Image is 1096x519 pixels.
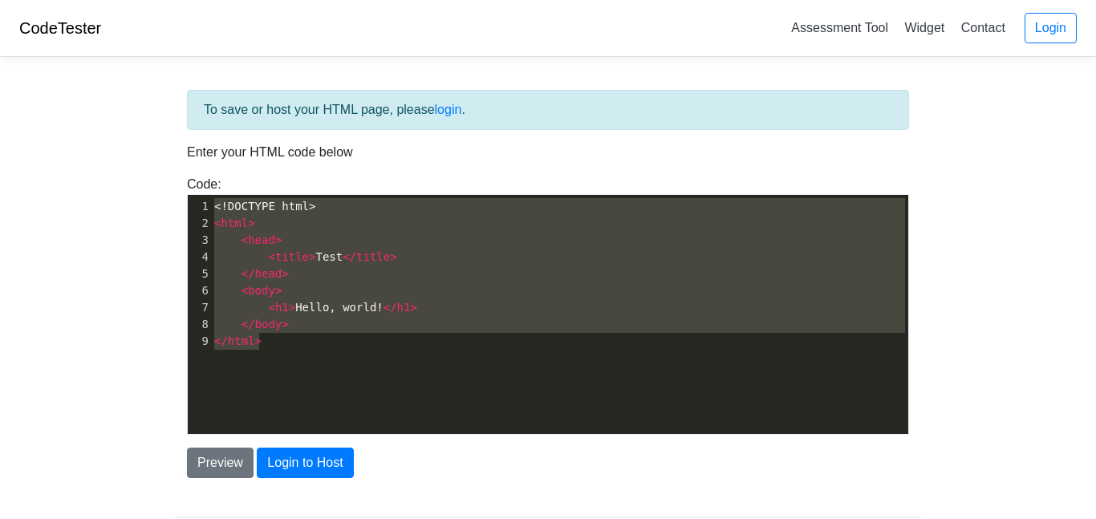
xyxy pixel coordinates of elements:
[187,448,254,478] button: Preview
[268,250,274,263] span: <
[435,103,462,116] a: login
[188,198,211,215] div: 1
[221,217,248,229] span: html
[898,14,951,41] a: Widget
[242,267,255,280] span: </
[275,284,282,297] span: >
[228,335,255,347] span: html
[390,250,396,263] span: >
[384,301,397,314] span: </
[242,318,255,330] span: </
[214,335,228,347] span: </
[275,250,309,263] span: title
[175,175,921,435] div: Code:
[255,267,282,280] span: head
[397,301,411,314] span: h1
[187,143,909,162] p: Enter your HTML code below
[255,318,282,330] span: body
[19,19,101,37] a: CodeTester
[275,301,289,314] span: h1
[188,316,211,333] div: 8
[188,333,211,350] div: 9
[214,217,221,229] span: <
[410,301,416,314] span: >
[257,448,353,478] button: Login to Host
[248,284,275,297] span: body
[275,233,282,246] span: >
[309,250,315,263] span: >
[188,266,211,282] div: 5
[248,233,275,246] span: head
[187,90,909,130] div: To save or host your HTML page, please .
[242,233,248,246] span: <
[248,217,254,229] span: >
[214,301,417,314] span: Hello, world!
[188,215,211,232] div: 2
[214,200,315,213] span: <!DOCTYPE html>
[188,232,211,249] div: 3
[255,335,262,347] span: >
[188,299,211,316] div: 7
[356,250,390,263] span: title
[343,250,356,263] span: </
[188,249,211,266] div: 4
[268,301,274,314] span: <
[955,14,1012,41] a: Contact
[214,250,397,263] span: Test
[289,301,295,314] span: >
[282,267,288,280] span: >
[282,318,288,330] span: >
[1025,13,1077,43] a: Login
[785,14,895,41] a: Assessment Tool
[188,282,211,299] div: 6
[242,284,248,297] span: <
